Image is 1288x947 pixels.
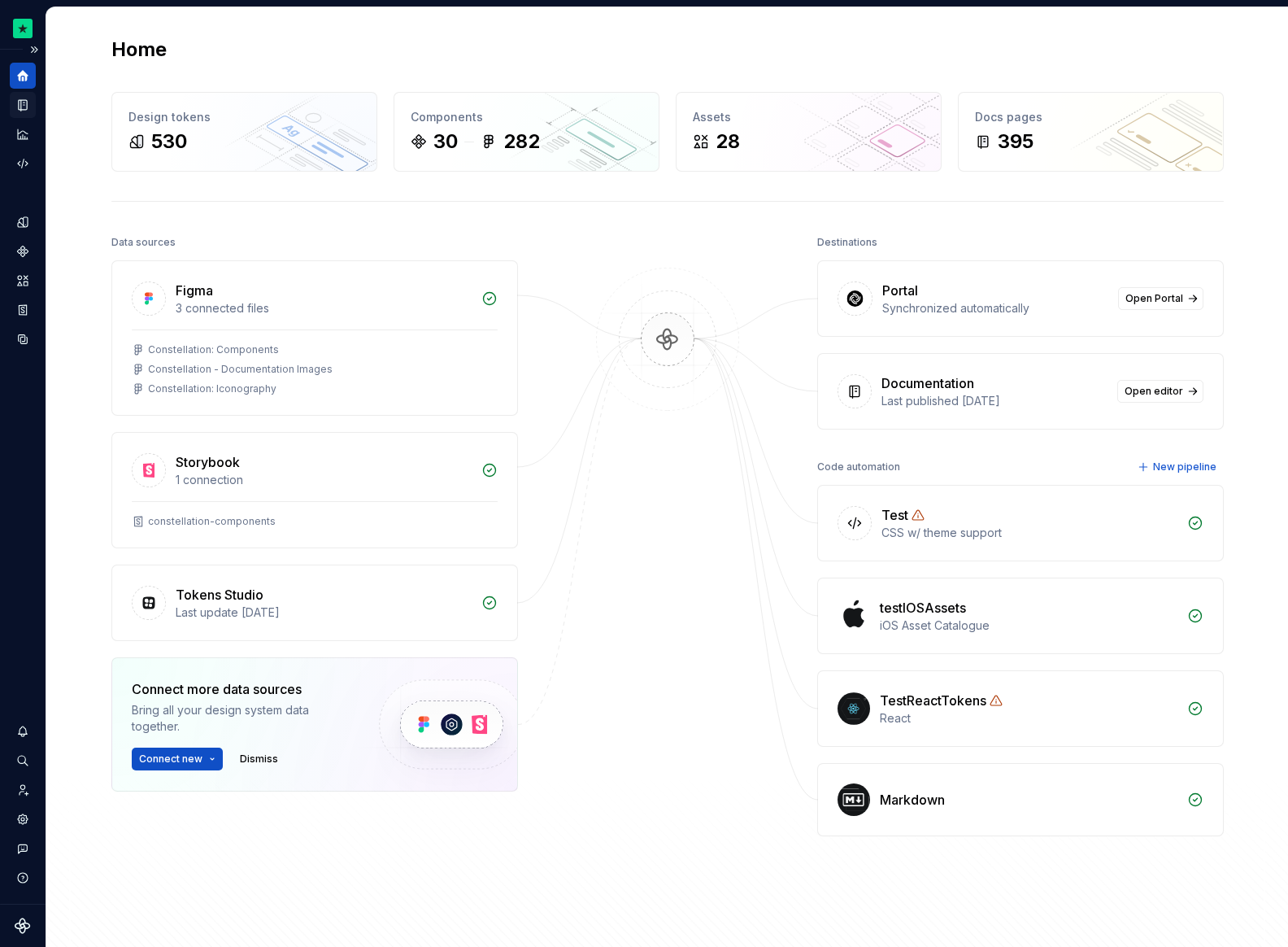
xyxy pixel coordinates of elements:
[128,109,360,125] div: Design tokens
[176,585,263,604] div: Tokens Studio
[111,260,518,416] a: Figma3 connected filesConstellation: ComponentsConstellation - Documentation ImagesConstellation:...
[111,231,176,254] div: Data sources
[998,129,1033,155] div: 395
[111,432,518,548] a: Storybook1 connectionconstellation-components
[10,748,36,774] button: Search ⌘K
[958,92,1224,172] a: Docs pages395
[10,238,36,264] a: Components
[176,604,472,621] div: Last update [DATE]
[503,129,540,155] div: 282
[10,92,36,118] a: Documentation
[880,691,986,710] div: TestReactTokens
[1118,287,1203,310] a: Open Portal
[15,918,31,934] svg: Supernova Logo
[1133,456,1224,478] button: New pipeline
[1125,385,1183,398] span: Open editor
[176,300,472,316] div: 3 connected files
[132,702,351,735] div: Bring all your design system data together.
[1125,292,1183,305] span: Open Portal
[1117,380,1203,403] a: Open editor
[716,129,740,155] div: 28
[882,300,1108,316] div: Synchronized automatically
[148,363,333,376] div: Constellation - Documentation Images
[148,343,279,356] div: Constellation: Components
[882,281,918,300] div: Portal
[10,806,36,832] a: Settings
[111,37,167,63] h2: Home
[881,525,1177,541] div: CSS w/ theme support
[111,565,518,641] a: Tokens StudioLast update [DATE]
[13,19,33,38] img: d602db7a-5e75-4dfe-a0a4-4b8163c7bad2.png
[1153,460,1216,473] span: New pipeline
[10,836,36,862] button: Contact support
[975,109,1207,125] div: Docs pages
[881,393,1107,409] div: Last published [DATE]
[394,92,659,172] a: Components30282
[693,109,925,125] div: Assets
[10,268,36,294] a: Assets
[411,109,642,125] div: Components
[817,456,900,478] div: Code automation
[132,748,223,770] button: Connect new
[880,790,945,810] div: Markdown
[139,753,202,766] span: Connect new
[880,598,966,618] div: testIOSAssets
[881,373,974,393] div: Documentation
[880,710,1177,727] div: React
[10,121,36,147] a: Analytics
[23,38,46,61] button: Expand sidebar
[10,326,36,352] a: Data sources
[817,231,877,254] div: Destinations
[111,92,377,172] a: Design tokens530
[240,753,278,766] span: Dismiss
[10,718,36,744] button: Notifications
[10,151,36,177] a: Code automation
[148,382,276,395] div: Constellation: Iconography
[233,748,285,770] button: Dismiss
[132,679,351,699] div: Connect more data sources
[176,472,472,488] div: 1 connection
[10,63,36,89] a: Home
[880,618,1177,634] div: iOS Asset Catalogue
[176,281,213,300] div: Figma
[881,505,908,525] div: Test
[10,297,36,323] a: Storybook stories
[176,452,240,472] div: Storybook
[10,777,36,803] a: Invite team
[148,515,276,528] div: constellation-components
[433,129,458,155] div: 30
[676,92,942,172] a: Assets28
[10,209,36,235] a: Design tokens
[151,129,187,155] div: 530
